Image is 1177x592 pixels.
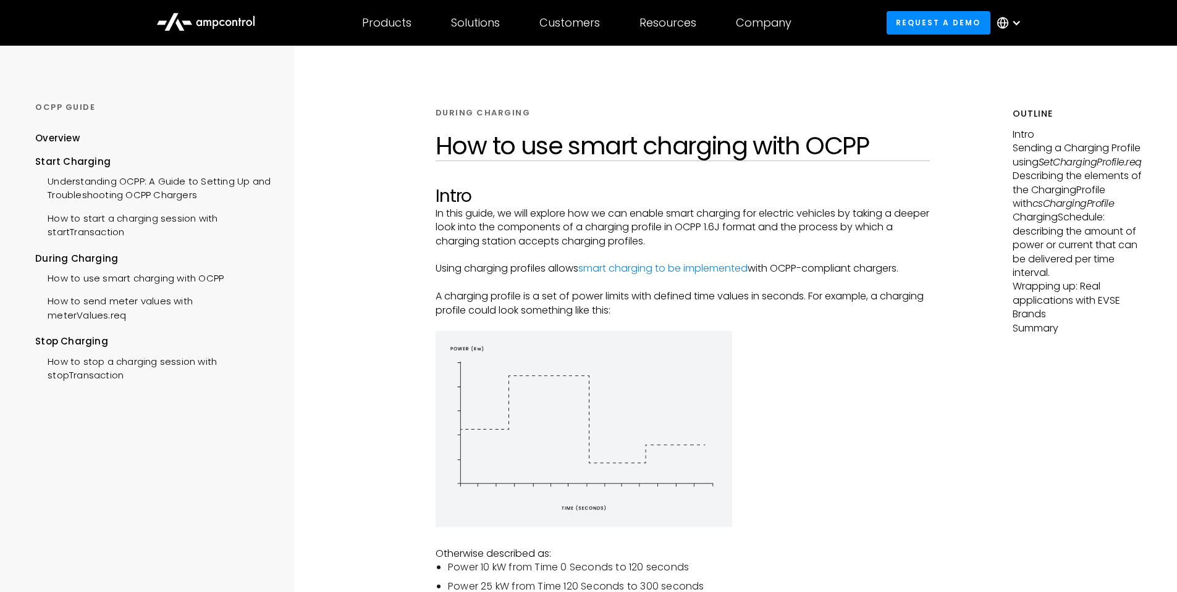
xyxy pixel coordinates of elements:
[436,186,930,207] h2: Intro
[436,107,531,119] div: DURING CHARGING
[35,131,80,154] a: Overview
[887,11,990,34] a: Request a demo
[1013,169,1142,211] p: Describing the elements of the ChargingProfile with
[1032,196,1115,211] em: csChargingProfile
[35,265,224,288] a: How to use smart charging with OCPP
[1013,128,1142,141] p: Intro
[35,349,271,386] a: How to stop a charging session with stopTransaction
[436,262,930,275] p: Using charging profiles allows with OCPP-compliant chargers.
[35,288,271,325] a: How to send meter values with meterValues.req
[436,131,930,161] h1: How to use smart charging with OCPP
[436,207,930,248] p: In this guide, we will explore how we can enable smart charging for electric vehicles by taking a...
[35,169,271,206] a: Understanding OCPP: A Guide to Setting Up and Troubleshooting OCPP Chargers
[436,248,930,262] p: ‍
[436,533,930,547] p: ‍
[1013,211,1142,280] p: ChargingSchedule: describing the amount of power or current that can be delivered per time interval.
[35,155,271,169] div: Start Charging
[1013,322,1142,335] p: Summary
[578,261,748,275] a: smart charging to be implemented
[1013,107,1142,120] h5: Outline
[436,547,930,561] p: Otherwise described as:
[1013,280,1142,321] p: Wrapping up: Real applications with EVSE Brands
[436,276,930,290] p: ‍
[35,131,80,145] div: Overview
[736,16,791,30] div: Company
[451,16,500,30] div: Solutions
[362,16,411,30] div: Products
[539,16,600,30] div: Customers
[35,206,271,243] a: How to start a charging session with startTransaction
[35,102,271,113] div: OCPP GUIDE
[35,252,271,265] div: During Charging
[1039,155,1142,169] em: SetChargingProfile.req
[448,561,930,574] li: Power 10 kW from Time 0 Seconds to 120 seconds
[639,16,696,30] div: Resources
[436,331,732,527] img: energy diagram
[436,317,930,331] p: ‍
[35,335,271,348] div: Stop Charging
[1013,141,1142,169] p: Sending a Charging Profile using
[436,290,930,317] p: A charging profile is a set of power limits with defined time values in seconds. For example, a c...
